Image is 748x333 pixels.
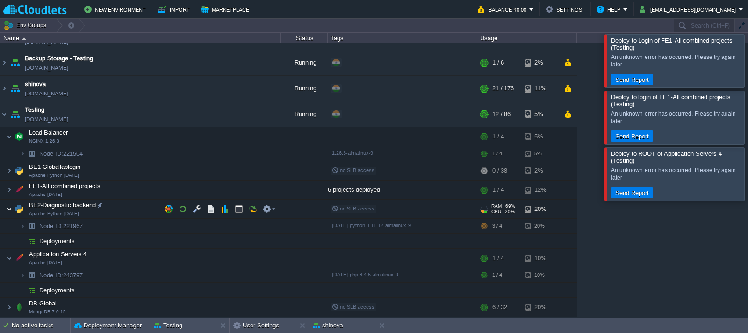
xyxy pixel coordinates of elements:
span: 1.26.3-almalinux-9 [332,150,373,156]
span: Deploy to Login of FE1-All combined projects (Testing) [611,37,733,51]
span: [DOMAIN_NAME] [25,63,68,72]
span: FE1-All combined projects [28,182,102,190]
img: AMDAwAAAACH5BAEAAAAALAAAAAABAAEAAAICRAEAOw== [8,101,22,127]
img: AMDAwAAAACH5BAEAAAAALAAAAAABAAEAAAICRAEAOw== [13,181,26,199]
span: Deploy to login of FE1-All combined projects (Testing) [611,94,731,108]
img: Cloudlets [3,4,67,15]
div: 2% [525,161,555,180]
span: Deploy to ROOT of Application Servers 4 (Testing) [611,150,722,164]
img: AMDAwAAAACH5BAEAAAAALAAAAAABAAEAAAICRAEAOw== [13,249,26,268]
span: Apache [DATE] [29,192,62,197]
button: Send Report [612,188,652,197]
img: AMDAwAAAACH5BAEAAAAALAAAAAABAAEAAAICRAEAOw== [7,161,12,180]
a: Backup Storage - Testing [25,54,93,63]
div: 0 / 38 [492,161,507,180]
button: New Environment [84,4,149,15]
img: AMDAwAAAACH5BAEAAAAALAAAAAABAAEAAAICRAEAOw== [13,200,26,218]
span: NGINX 1.26.3 [29,138,59,144]
a: DB-GlobalMongoDB 7.0.15 [28,300,58,307]
div: 6 / 32 [492,298,507,317]
div: 12 / 86 [492,101,511,127]
a: Node ID:221504 [38,150,84,158]
div: Status [281,33,327,43]
div: 5% [525,101,555,127]
span: Deployments [38,286,76,294]
a: Load BalancerNGINX 1.26.3 [28,129,69,136]
a: Deployments [38,237,76,245]
button: Help [597,4,623,15]
div: 1 / 4 [492,146,502,161]
button: Import [158,4,193,15]
button: Settings [546,4,585,15]
div: 11% [525,76,555,101]
div: 20% [525,219,555,233]
a: Node ID:243797 [38,271,84,279]
span: 20% [505,209,515,215]
div: 20% [525,200,555,218]
div: 1 / 4 [492,181,504,199]
a: Application Servers 4Apache [DATE] [28,251,88,258]
button: Marketplace [201,4,252,15]
span: [DATE]-python-3.11.12-almalinux-9 [332,223,411,228]
div: 21 / 176 [492,76,514,101]
img: AMDAwAAAACH5BAEAAAAALAAAAAABAAEAAAICRAEAOw== [25,283,38,297]
img: AMDAwAAAACH5BAEAAAAALAAAAAABAAEAAAICRAEAOw== [25,146,38,161]
span: [DATE]-php-8.4.5-almalinux-9 [332,272,398,277]
button: [EMAIL_ADDRESS][DOMAIN_NAME] [640,4,739,15]
div: Running [281,76,328,101]
div: 12% [525,181,555,199]
img: AMDAwAAAACH5BAEAAAAALAAAAAABAAEAAAICRAEAOw== [25,219,38,233]
span: Apache [DATE] [29,260,62,266]
div: 1 / 4 [492,127,504,146]
img: AMDAwAAAACH5BAEAAAAALAAAAAABAAEAAAICRAEAOw== [22,37,26,40]
div: Name [1,33,280,43]
div: 1 / 6 [492,50,504,75]
div: 10% [525,249,555,268]
a: shinova [25,80,46,89]
a: BE1-GloballabloginApache Python [DATE] [28,163,82,170]
img: AMDAwAAAACH5BAEAAAAALAAAAAABAAEAAAICRAEAOw== [8,50,22,75]
span: no SLB access [332,304,374,310]
img: AMDAwAAAACH5BAEAAAAALAAAAAABAAEAAAICRAEAOw== [7,249,12,268]
img: AMDAwAAAACH5BAEAAAAALAAAAAABAAEAAAICRAEAOw== [20,283,25,297]
span: DB-Global [28,299,58,307]
div: 20% [525,298,555,317]
span: Application Servers 4 [28,250,88,258]
span: 221967 [38,222,84,230]
div: Running [281,101,328,127]
img: AMDAwAAAACH5BAEAAAAALAAAAAABAAEAAAICRAEAOw== [8,76,22,101]
img: AMDAwAAAACH5BAEAAAAALAAAAAABAAEAAAICRAEAOw== [13,298,26,317]
span: no SLB access [332,206,374,211]
span: no SLB access [332,167,374,173]
span: Node ID: [39,272,63,279]
img: AMDAwAAAACH5BAEAAAAALAAAAAABAAEAAAICRAEAOw== [7,181,12,199]
img: AMDAwAAAACH5BAEAAAAALAAAAAABAAEAAAICRAEAOw== [7,298,12,317]
span: Node ID: [39,223,63,230]
button: Env Groups [3,19,50,32]
div: 1 / 4 [492,249,504,268]
button: shinova [313,321,343,330]
img: AMDAwAAAACH5BAEAAAAALAAAAAABAAEAAAICRAEAOw== [25,234,38,248]
img: AMDAwAAAACH5BAEAAAAALAAAAAABAAEAAAICRAEAOw== [0,50,8,75]
img: AMDAwAAAACH5BAEAAAAALAAAAAABAAEAAAICRAEAOw== [20,268,25,282]
div: 3 / 4 [492,219,502,233]
button: Balance ₹0.00 [478,4,529,15]
span: MongoDB 7.0.15 [29,309,66,315]
a: [DOMAIN_NAME] [25,115,68,124]
img: AMDAwAAAACH5BAEAAAAALAAAAAABAAEAAAICRAEAOw== [20,234,25,248]
div: No active tasks [12,318,70,333]
img: AMDAwAAAACH5BAEAAAAALAAAAAABAAEAAAICRAEAOw== [7,200,12,218]
button: Deployment Manager [74,321,142,330]
img: AMDAwAAAACH5BAEAAAAALAAAAAABAAEAAAICRAEAOw== [13,127,26,146]
div: An unknown error has occurred. Please try again later [611,53,742,68]
a: Node ID:221967 [38,222,84,230]
span: BE2-Diagnostic backend [28,201,97,209]
div: 2% [525,50,555,75]
span: 69% [505,203,515,209]
div: 6 projects deployed [328,181,477,199]
img: AMDAwAAAACH5BAEAAAAALAAAAAABAAEAAAICRAEAOw== [0,76,8,101]
span: BE1-Globallablogin [28,163,82,171]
